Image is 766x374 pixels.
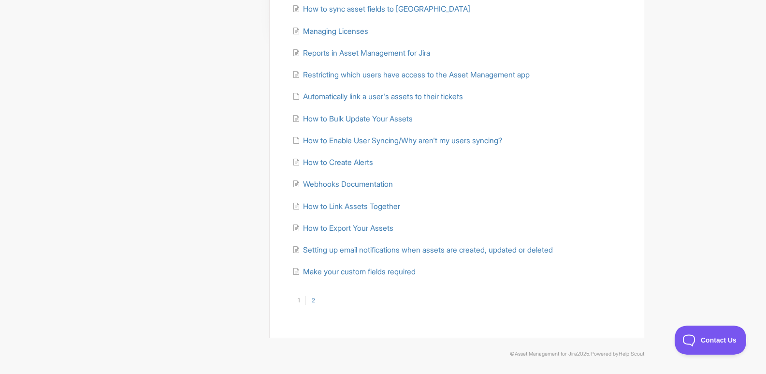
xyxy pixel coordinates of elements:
[292,92,463,101] a: Automatically link a user's assets to their tickets
[303,224,393,233] span: How to Export Your Assets
[515,351,577,357] a: Asset Management for Jira
[292,70,530,79] a: Restricting which users have access to the Asset Management app
[292,158,373,167] a: How to Create Alerts
[675,326,747,355] iframe: Toggle Customer Support
[303,136,502,145] span: How to Enable User Syncing/Why aren't my users syncing?
[303,92,463,101] span: Automatically link a user's assets to their tickets
[292,4,470,14] a: How to sync asset fields to [GEOGRAPHIC_DATA]
[303,114,413,123] span: How to Bulk Update Your Assets
[303,267,416,276] span: Make your custom fields required
[619,351,644,357] a: Help Scout
[303,4,470,14] span: How to sync asset fields to [GEOGRAPHIC_DATA]
[292,245,553,254] a: Setting up email notifications when assets are created, updated or deleted
[303,245,553,254] span: Setting up email notifications when assets are created, updated or deleted
[591,351,644,357] span: Powered by
[303,180,393,189] span: Webhooks Documentation
[292,296,305,305] a: 1
[292,114,413,123] a: How to Bulk Update Your Assets
[303,70,530,79] span: Restricting which users have access to the Asset Management app
[305,296,321,305] a: 2
[122,350,644,359] p: © 2025.
[292,136,502,145] a: How to Enable User Syncing/Why aren't my users syncing?
[303,27,368,36] span: Managing Licenses
[292,27,368,36] a: Managing Licenses
[292,224,393,233] a: How to Export Your Assets
[292,267,416,276] a: Make your custom fields required
[303,48,430,58] span: Reports in Asset Management for Jira
[292,202,400,211] a: How to Link Assets Together
[303,202,400,211] span: How to Link Assets Together
[292,180,393,189] a: Webhooks Documentation
[292,48,430,58] a: Reports in Asset Management for Jira
[303,158,373,167] span: How to Create Alerts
